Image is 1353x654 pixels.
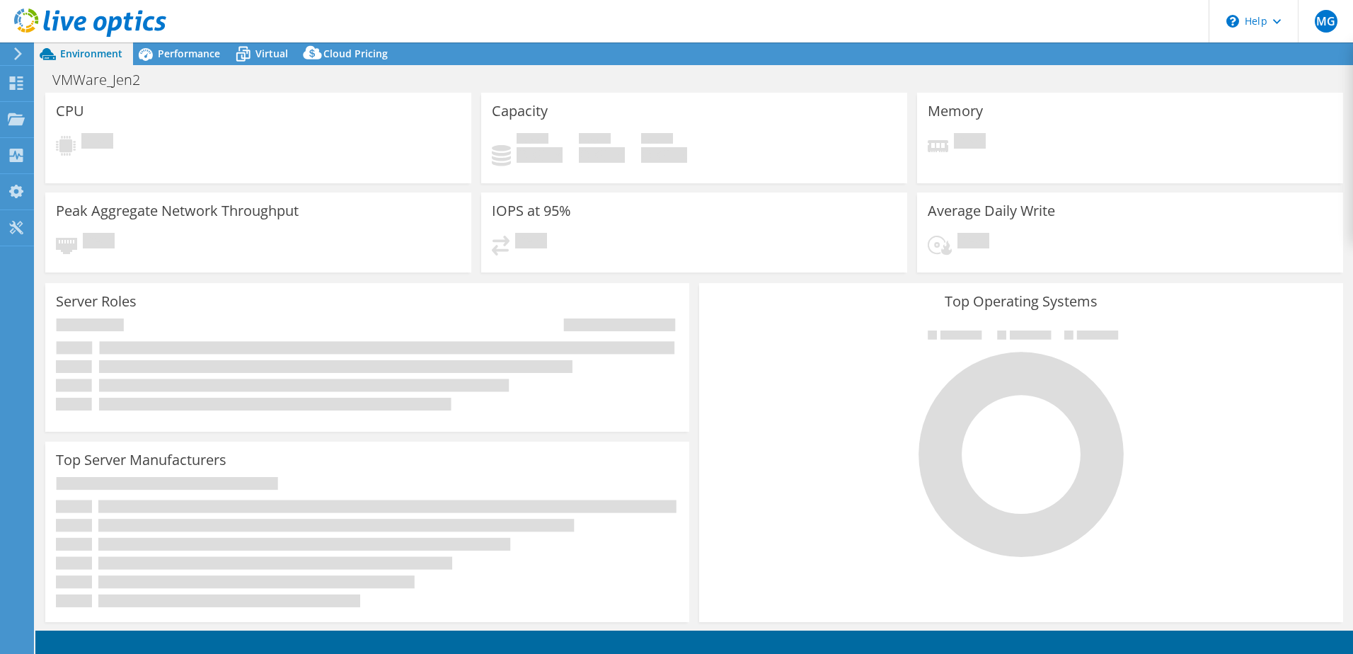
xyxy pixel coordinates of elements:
[46,72,162,88] h1: VMWare_Jen2
[492,203,571,219] h3: IOPS at 95%
[83,233,115,252] span: Pending
[641,147,687,163] h4: 0 GiB
[158,47,220,60] span: Performance
[710,294,1332,309] h3: Top Operating Systems
[517,147,563,163] h4: 0 GiB
[1315,10,1337,33] span: MG
[579,147,625,163] h4: 0 GiB
[515,233,547,252] span: Pending
[1226,15,1239,28] svg: \n
[323,47,388,60] span: Cloud Pricing
[56,203,299,219] h3: Peak Aggregate Network Throughput
[579,133,611,147] span: Free
[957,233,989,252] span: Pending
[954,133,986,152] span: Pending
[928,103,983,119] h3: Memory
[81,133,113,152] span: Pending
[641,133,673,147] span: Total
[517,133,548,147] span: Used
[56,294,137,309] h3: Server Roles
[60,47,122,60] span: Environment
[56,103,84,119] h3: CPU
[255,47,288,60] span: Virtual
[492,103,548,119] h3: Capacity
[56,452,226,468] h3: Top Server Manufacturers
[928,203,1055,219] h3: Average Daily Write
